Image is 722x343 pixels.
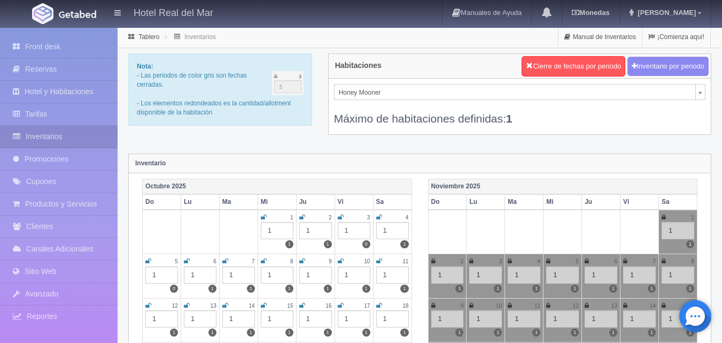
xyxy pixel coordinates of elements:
div: 1 [222,266,255,284]
small: 8 [691,258,694,264]
div: 1 [261,222,293,239]
div: 1 [145,266,178,284]
label: 1 [247,285,255,293]
small: 11 [534,303,540,309]
small: 14 [249,303,254,309]
small: 12 [573,303,579,309]
div: 1 [662,310,694,327]
small: 12 [172,303,178,309]
label: 1 [400,285,408,293]
button: Inventario por periodo [627,57,709,77]
img: Getabed [32,3,53,24]
small: 16 [325,303,331,309]
small: 3 [367,215,370,220]
small: 13 [211,303,216,309]
div: 1 [469,266,502,284]
div: 1 [145,310,178,327]
label: 1 [170,329,178,337]
span: [PERSON_NAME] [635,9,696,17]
label: 1 [648,329,656,337]
div: 1 [508,266,540,284]
small: 15 [287,303,293,309]
div: 1 [585,266,617,284]
small: 2 [329,215,332,220]
div: 1 [546,266,579,284]
div: 1 [623,310,656,327]
b: Nota: [137,63,153,70]
label: 1 [494,285,502,293]
label: 1 [686,285,694,293]
label: 1 [532,285,540,293]
small: 5 [175,258,178,264]
small: 10 [364,258,370,264]
img: Getabed [59,10,96,18]
label: 0 [362,240,370,248]
small: 4 [538,258,541,264]
div: 1 [662,266,694,284]
small: 9 [329,258,332,264]
small: 14 [650,303,656,309]
small: 8 [290,258,293,264]
a: Honey Mooner [334,84,705,100]
label: 0 [170,285,178,293]
div: 1 [376,266,409,284]
label: 1 [362,285,370,293]
div: - Las periodos de color gris son fechas cerradas. - Los elementos redondeados es la cantidad/allo... [128,54,312,126]
div: 1 [184,310,216,327]
img: cutoff.png [272,71,304,95]
div: 1 [623,266,656,284]
h4: Hotel Real del Mar [134,5,213,19]
div: 1 [299,222,332,239]
div: 1 [261,310,293,327]
b: Monedas [572,9,609,17]
label: 1 [686,329,694,337]
small: 7 [252,258,255,264]
label: 1 [362,329,370,337]
div: 1 [222,310,255,327]
small: 6 [213,258,216,264]
th: Do [143,194,181,210]
label: 1 [400,329,408,337]
strong: Inventario [135,159,166,167]
div: 1 [338,310,370,327]
div: 1 [431,266,464,284]
label: 1 [455,285,463,293]
div: 1 [585,310,617,327]
th: Ju [296,194,335,210]
th: Ju [582,194,620,210]
th: Vi [620,194,659,210]
small: 6 [614,258,617,264]
th: Ma [219,194,258,210]
label: 1 [208,329,216,337]
label: 1 [532,329,540,337]
th: Noviembre 2025 [428,179,697,194]
small: 9 [461,303,464,309]
b: 1 [506,112,513,125]
label: 1 [208,285,216,293]
label: 1 [285,329,293,337]
label: 1 [400,240,408,248]
label: 1 [324,285,332,293]
div: 1 [376,222,409,239]
small: 1 [691,215,694,220]
a: Tablero [138,33,159,41]
th: Octubre 2025 [143,179,412,194]
small: 13 [611,303,617,309]
div: 1 [546,310,579,327]
label: 1 [571,329,579,337]
small: 2 [461,258,464,264]
div: 1 [299,266,332,284]
th: Lu [467,194,505,210]
a: Manual de Inventarios [558,27,642,48]
label: 1 [571,285,579,293]
th: Lu [181,194,219,210]
small: 11 [402,258,408,264]
label: 1 [285,285,293,293]
label: 1 [609,285,617,293]
th: Sa [373,194,412,210]
label: 1 [609,329,617,337]
small: 3 [499,258,502,264]
a: ¡Comienza aquí! [642,27,710,48]
th: Ma [505,194,544,210]
small: 18 [402,303,408,309]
